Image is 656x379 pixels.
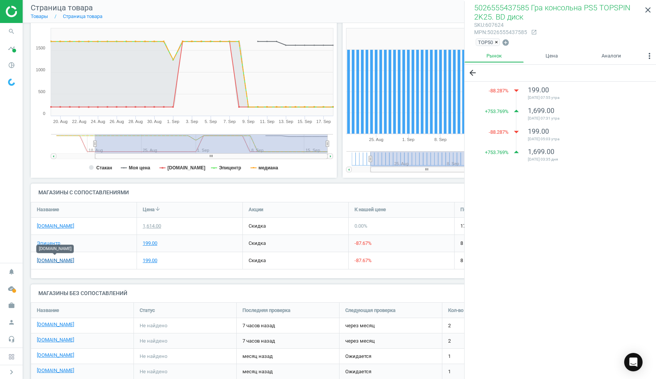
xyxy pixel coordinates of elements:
span: sku [474,22,484,28]
tspan: 3. Sep [186,119,198,124]
i: headset_mic [4,332,19,346]
tspan: медиана [259,165,278,171]
i: arrow_drop_up [511,146,522,158]
a: Страница товара [63,13,102,19]
a: [DOMAIN_NAME] [37,367,74,374]
span: 1 [448,353,451,360]
a: [DOMAIN_NAME] [37,336,74,343]
span: Посл. скан [460,206,485,213]
button: × [495,39,499,46]
tspan: 20. Aug [53,119,68,124]
tspan: 7. Sep [224,119,236,124]
div: : 5026555437585 [474,29,527,36]
i: arrow_back [468,68,477,77]
i: arrow_drop_down [511,126,522,138]
tspan: [DOMAIN_NAME] [168,165,206,171]
tspan: Стакан [96,165,112,171]
i: notifications [4,264,19,279]
div: 199.00 [143,257,157,264]
i: arrow_downward [155,206,161,212]
span: Цена [143,206,155,213]
span: Не найдено [140,353,167,360]
span: 1,699.00 [528,107,554,115]
span: 8 часов назад [460,240,554,247]
span: Не найдено [140,368,167,375]
i: cloud_done [4,281,19,296]
a: Аналоги [580,49,643,62]
span: [DATE] 07:55 утра [528,95,637,100]
a: Цена [524,49,580,62]
tspan: Эпицентр [219,165,241,171]
a: [DOMAIN_NAME] [37,257,74,264]
span: + 753.769 % [485,149,509,156]
div: [DOMAIN_NAME] [36,244,74,253]
i: pie_chart_outlined [4,58,19,72]
div: 199.00 [143,240,157,247]
span: Акции [249,206,263,213]
span: -88.287 % [489,87,509,94]
span: [DATE] 05:03 утра [528,136,637,142]
i: close [643,5,653,15]
span: 199.00 [528,127,549,135]
a: Рынок [465,49,524,62]
i: arrow_drop_up [511,105,522,117]
span: Название [37,206,59,213]
text: 1500 [36,46,45,50]
span: -87.67 % [354,240,372,246]
i: person [4,315,19,330]
span: скидка [249,240,266,246]
span: месяц назад [242,368,333,375]
a: Эпицентр [37,240,60,247]
text: 1000 [36,67,45,72]
span: 8 часов назад [460,257,554,264]
tspan: 25. Aug [369,137,383,142]
span: Страница товара [31,3,93,12]
span: Не найдено [140,338,167,345]
tspan: 9. Sep [242,119,255,124]
span: + 753.769 % [485,108,509,115]
a: open_in_new [527,29,537,36]
span: 0.00 % [354,223,368,229]
span: Название [37,307,59,314]
span: Следующая проверка [345,307,396,314]
span: × [495,39,498,45]
span: -88.287 % [489,129,509,136]
div: 1,614.00 [143,223,161,230]
span: 1,699.00 [528,148,554,156]
button: arrow_back [465,65,481,81]
tspan: 24. Aug [91,119,105,124]
span: 2 [448,338,451,345]
tspan: 8. Sep [434,137,447,142]
span: скидка [249,223,266,229]
img: wGWNvw8QSZomAAAAABJRU5ErkJggg== [8,79,15,86]
i: chevron_right [7,368,16,377]
button: add_circle [501,38,510,47]
span: [DATE] 03:35 дня [528,157,637,162]
i: work [4,298,19,313]
span: mpn [474,29,486,35]
tspan: 1. Sep [402,137,414,142]
span: 17 часов назад [460,223,554,230]
h4: Магазины с сопоставлениями [31,184,648,202]
span: TOP50 [478,39,493,46]
i: arrow_drop_down [511,85,522,96]
span: 2 [448,322,451,329]
tspan: 22. Aug [72,119,86,124]
span: [DATE] 07:31 утра [528,116,637,121]
span: 7 часов назад [242,338,333,345]
tspan: 11. Sep [260,119,275,124]
a: [DOMAIN_NAME] [37,352,74,359]
tspan: 26. Aug [110,119,124,124]
tspan: Моя цена [129,165,150,171]
a: [DOMAIN_NAME] [37,223,74,230]
tspan: 30. Aug [147,119,162,124]
span: К нашей цене [354,206,386,213]
button: more_vert [643,49,656,65]
a: [DOMAIN_NAME] [37,321,74,328]
span: 1 [448,368,451,375]
i: search [4,24,19,39]
span: скидка [249,258,266,263]
tspan: 17. Sep [316,119,331,124]
button: chevron_right [2,367,21,377]
i: add_circle [502,39,509,46]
